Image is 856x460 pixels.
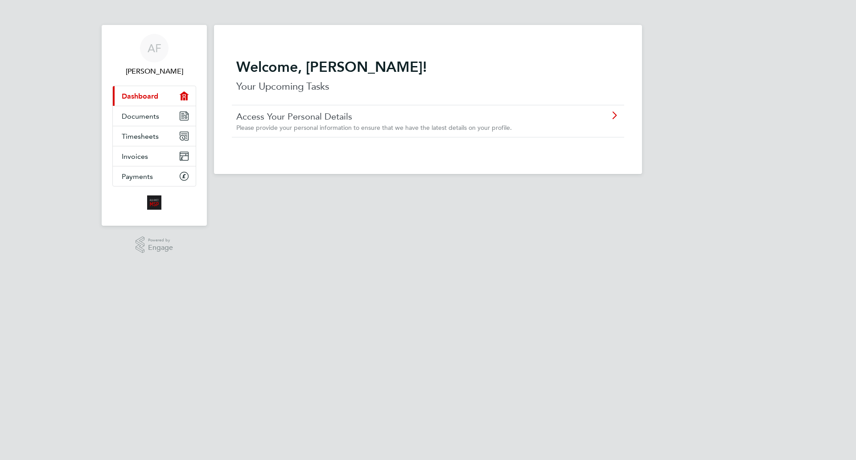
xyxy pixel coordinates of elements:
[147,195,161,210] img: alliancemsp-logo-retina.png
[113,106,196,126] a: Documents
[148,42,161,54] span: AF
[112,195,196,210] a: Go to home page
[112,34,196,77] a: AF[PERSON_NAME]
[122,112,159,120] span: Documents
[102,25,207,226] nav: Main navigation
[236,124,512,132] span: Please provide your personal information to ensure that we have the latest details on your profile.
[236,58,620,76] h2: Welcome, [PERSON_NAME]!
[148,236,173,244] span: Powered by
[148,244,173,252] span: Engage
[122,92,158,100] span: Dashboard
[122,132,159,141] span: Timesheets
[113,146,196,166] a: Invoices
[236,111,569,122] a: Access Your Personal Details
[112,66,196,77] span: Angela Frost
[113,86,196,106] a: Dashboard
[113,126,196,146] a: Timesheets
[136,236,173,253] a: Powered byEngage
[236,79,620,94] p: Your Upcoming Tasks
[113,166,196,186] a: Payments
[122,152,148,161] span: Invoices
[122,172,153,181] span: Payments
